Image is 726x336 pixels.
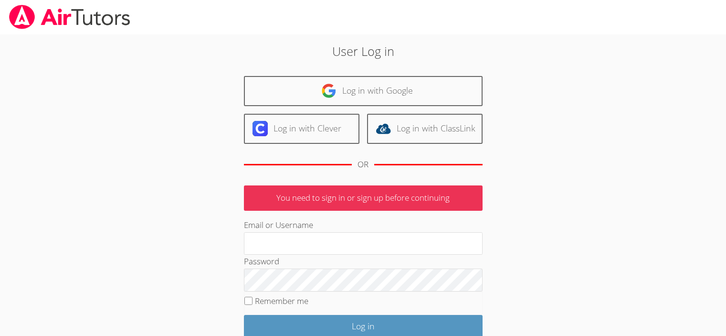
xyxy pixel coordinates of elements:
p: You need to sign in or sign up before continuing [244,185,483,211]
h2: User Log in [167,42,559,60]
a: Log in with Clever [244,114,359,144]
img: airtutors_banner-c4298cdbf04f3fff15de1276eac7730deb9818008684d7c2e4769d2f7ddbe033.png [8,5,131,29]
a: Log in with ClassLink [367,114,483,144]
img: clever-logo-6eab21bc6e7a338710f1a6ff85c0baf02591cd810cc4098c63d3a4b26e2feb20.svg [253,121,268,136]
img: classlink-logo-d6bb404cc1216ec64c9a2012d9dc4662098be43eaf13dc465df04b49fa7ab582.svg [376,121,391,136]
img: google-logo-50288ca7cdecda66e5e0955fdab243c47b7ad437acaf1139b6f446037453330a.svg [321,83,337,98]
label: Password [244,256,279,267]
label: Remember me [255,295,308,306]
a: Log in with Google [244,76,483,106]
div: OR [358,158,368,172]
label: Email or Username [244,219,313,230]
